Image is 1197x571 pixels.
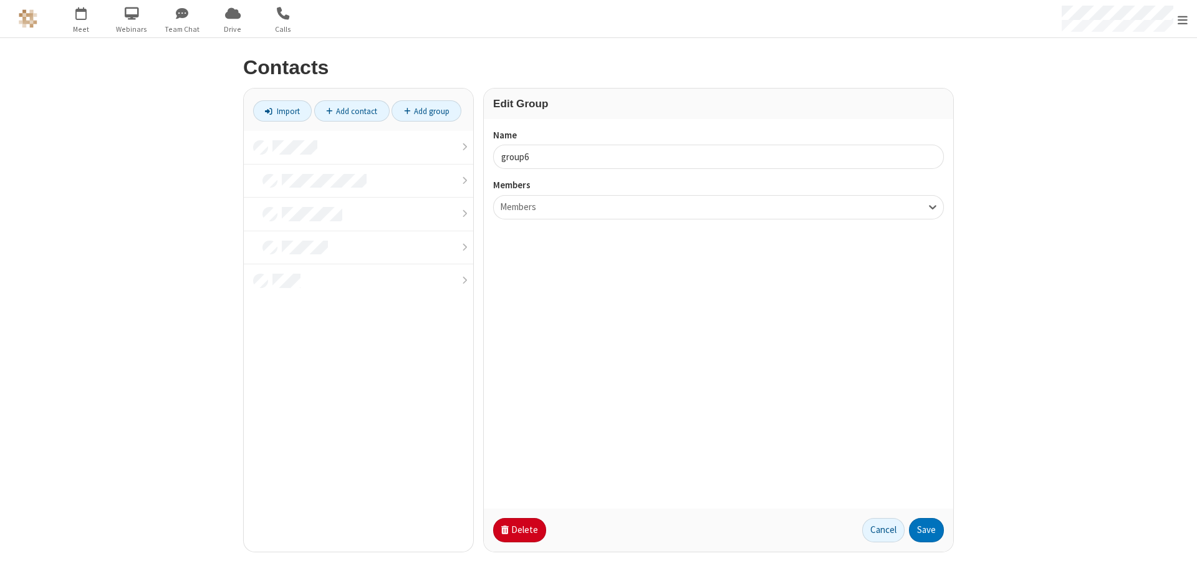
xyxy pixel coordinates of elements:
span: Team Chat [159,24,206,35]
h2: Contacts [243,57,954,79]
img: QA Selenium DO NOT DELETE OR CHANGE [19,9,37,28]
iframe: Chat [1166,539,1188,562]
span: Meet [58,24,105,35]
label: Members [493,178,944,193]
input: Name [493,145,944,169]
span: Drive [209,24,256,35]
a: Cancel [862,518,905,543]
button: Save [909,518,944,543]
button: Delete [493,518,546,543]
label: Name [493,128,944,143]
span: Webinars [108,24,155,35]
h3: Edit Group [493,98,944,110]
a: Import [253,100,312,122]
span: Calls [260,24,307,35]
a: Add group [392,100,461,122]
a: Add contact [314,100,390,122]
